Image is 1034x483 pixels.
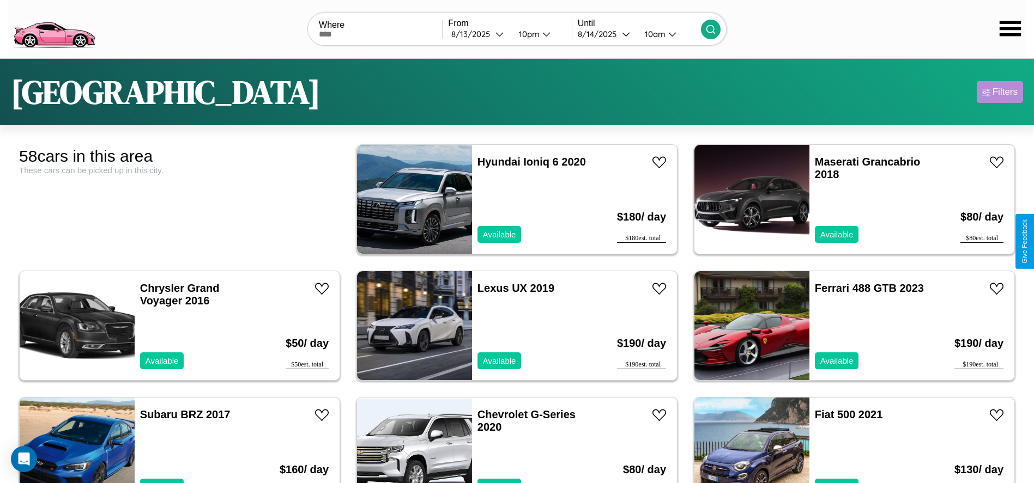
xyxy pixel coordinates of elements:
[448,28,510,40] button: 8/13/2025
[820,227,854,242] p: Available
[286,360,329,369] div: $ 50 est. total
[954,326,1003,360] h3: $ 190 / day
[19,147,340,166] div: 58 cars in this area
[483,353,516,368] p: Available
[319,20,442,30] label: Where
[8,5,100,51] img: logo
[617,326,666,360] h3: $ 190 / day
[815,282,924,294] a: Ferrari 488 GTB 2023
[977,81,1023,103] button: Filters
[11,446,37,472] div: Open Intercom Messenger
[820,353,854,368] p: Available
[11,70,321,114] h1: [GEOGRAPHIC_DATA]
[617,234,666,243] div: $ 180 est. total
[578,19,701,28] label: Until
[815,156,920,180] a: Maserati Grancabrio 2018
[617,360,666,369] div: $ 190 est. total
[636,28,701,40] button: 10am
[578,29,622,39] div: 8 / 14 / 2025
[639,29,668,39] div: 10am
[448,19,571,28] label: From
[815,408,883,420] a: Fiat 500 2021
[286,326,329,360] h3: $ 50 / day
[477,408,576,433] a: Chevrolet G-Series 2020
[19,166,340,175] div: These cars can be picked up in this city.
[483,227,516,242] p: Available
[954,360,1003,369] div: $ 190 est. total
[960,200,1003,234] h3: $ 80 / day
[1021,219,1029,264] div: Give Feedback
[513,29,542,39] div: 10pm
[451,29,495,39] div: 8 / 13 / 2025
[960,234,1003,243] div: $ 80 est. total
[993,87,1018,97] div: Filters
[477,156,586,168] a: Hyundai Ioniq 6 2020
[510,28,572,40] button: 10pm
[140,282,220,307] a: Chrysler Grand Voyager 2016
[617,200,666,234] h3: $ 180 / day
[140,408,231,420] a: Subaru BRZ 2017
[477,282,554,294] a: Lexus UX 2019
[146,353,179,368] p: Available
